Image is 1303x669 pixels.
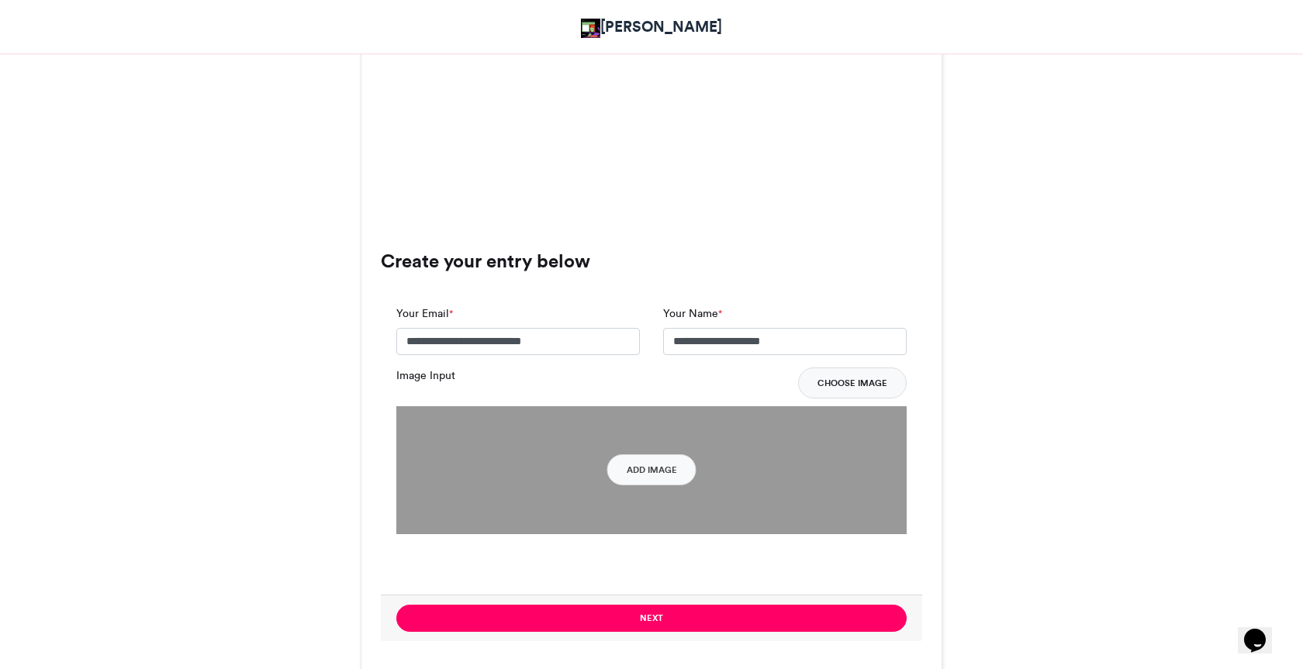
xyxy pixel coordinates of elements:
[798,367,907,398] button: Choose Image
[396,605,907,632] button: Next
[1238,607,1287,653] iframe: chat widget
[607,454,696,485] button: Add Image
[396,367,455,384] label: Image Input
[581,16,722,38] a: [PERSON_NAME]
[581,19,600,38] img: Victoria Olaonipekun
[663,305,722,322] label: Your Name
[396,305,453,322] label: Your Email
[381,252,922,271] h3: Create your entry below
